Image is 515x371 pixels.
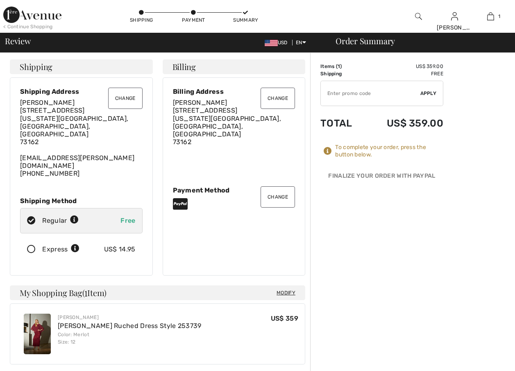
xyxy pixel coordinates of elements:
[172,63,196,71] span: Billing
[82,287,107,298] span: ( Item)
[20,99,75,106] span: [PERSON_NAME]
[265,40,291,45] span: USD
[487,11,494,21] img: My Bag
[498,13,500,20] span: 1
[58,314,202,321] div: [PERSON_NAME]
[120,217,135,224] span: Free
[181,16,206,24] div: Payment
[451,12,458,20] a: Sign In
[10,285,305,300] h4: My Shopping Bag
[5,37,31,45] span: Review
[320,109,365,137] td: Total
[173,88,295,95] div: Billing Address
[233,16,258,24] div: Summary
[365,70,443,77] td: Free
[420,90,437,97] span: Apply
[3,7,61,23] img: 1ère Avenue
[129,16,154,24] div: Shipping
[277,289,295,297] span: Modify
[265,40,278,46] img: US Dollar
[42,244,79,254] div: Express
[173,186,295,194] div: Payment Method
[320,172,443,184] div: Finalize Your Order with PayPal
[173,99,227,106] span: [PERSON_NAME]
[58,331,202,346] div: Color: Merlot Size: 12
[338,63,340,69] span: 1
[42,216,79,226] div: Regular
[20,197,143,205] div: Shipping Method
[365,63,443,70] td: US$ 359.00
[320,63,365,70] td: Items ( )
[20,88,143,95] div: Shipping Address
[451,11,458,21] img: My Info
[261,186,295,208] button: Change
[296,40,306,45] span: EN
[335,144,443,158] div: To complete your order, press the button below.
[20,106,128,146] span: [STREET_ADDRESS] [US_STATE][GEOGRAPHIC_DATA], [GEOGRAPHIC_DATA], [GEOGRAPHIC_DATA] 73162
[173,106,281,146] span: [STREET_ADDRESS] [US_STATE][GEOGRAPHIC_DATA], [GEOGRAPHIC_DATA], [GEOGRAPHIC_DATA] 73162
[473,11,508,21] a: 1
[437,23,472,32] div: [PERSON_NAME]
[108,88,143,109] button: Change
[3,23,53,30] div: < Continue Shopping
[320,70,365,77] td: Shipping
[24,314,51,354] img: Maxi Sheath Ruched Dress Style 253739
[20,99,143,177] div: [EMAIL_ADDRESS][PERSON_NAME][DOMAIN_NAME] [PHONE_NUMBER]
[326,37,510,45] div: Order Summary
[84,287,87,298] span: 1
[271,314,298,322] span: US$ 359
[261,88,295,109] button: Change
[20,63,52,71] span: Shipping
[365,109,443,137] td: US$ 359.00
[415,11,422,21] img: search the website
[104,244,136,254] div: US$ 14.95
[58,322,202,330] a: [PERSON_NAME] Ruched Dress Style 253739
[321,81,420,106] input: Promo code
